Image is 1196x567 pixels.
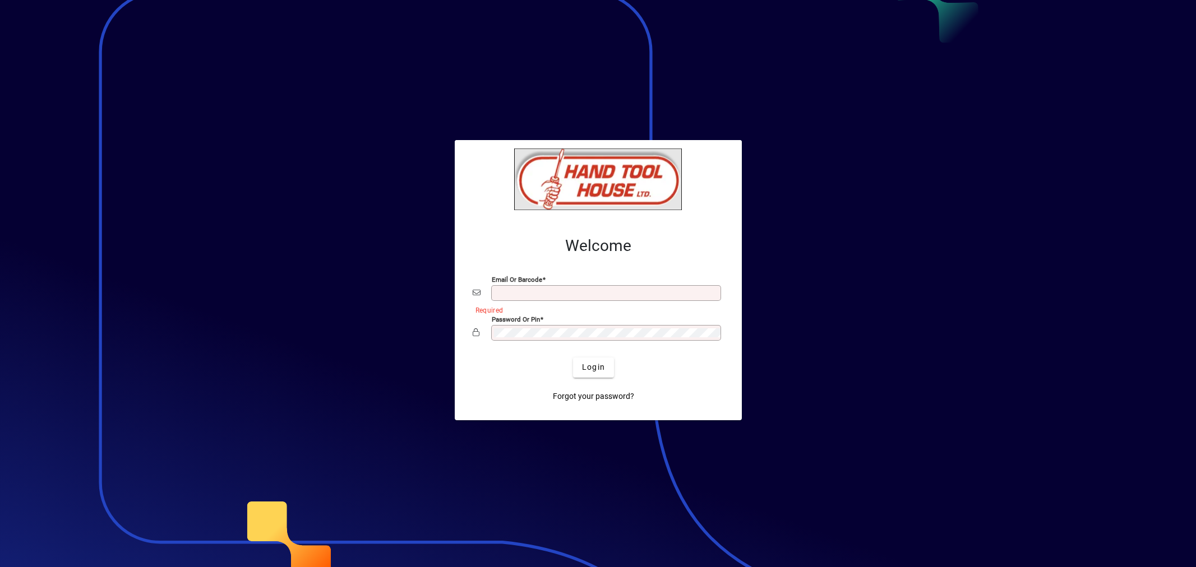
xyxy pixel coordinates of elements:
h2: Welcome [473,236,724,255]
mat-label: Email or Barcode [492,275,542,283]
mat-label: Password or Pin [492,315,540,323]
span: Forgot your password? [553,391,634,402]
a: Forgot your password? [548,387,639,407]
mat-error: Required [475,304,715,315]
button: Login [573,357,614,378]
span: Login [582,361,605,373]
